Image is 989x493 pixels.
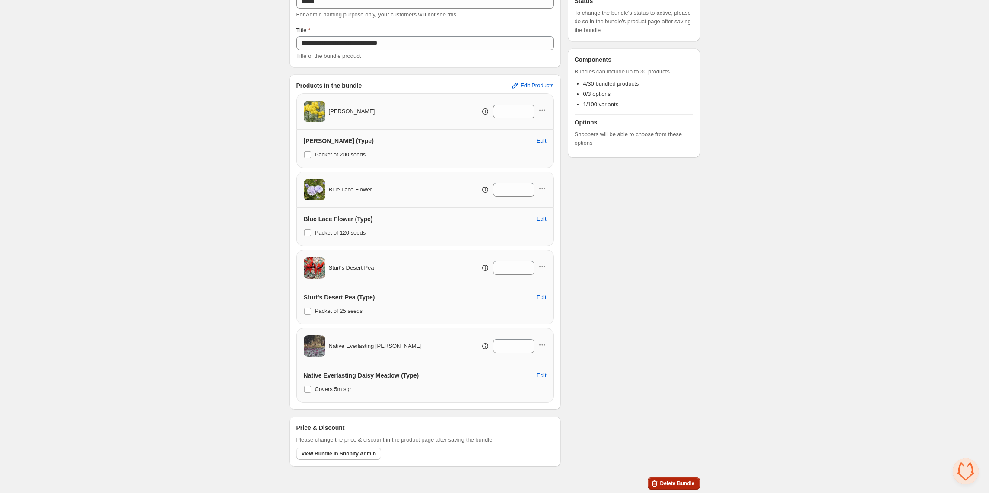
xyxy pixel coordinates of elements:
img: Native Everlasting Daisy Meadow [304,335,325,357]
h3: Products in the bundle [296,81,362,90]
span: Packet of 120 seeds [315,229,366,236]
span: Please change the price & discount in the product page after saving the bundle [296,436,493,444]
span: Bundles can include up to 30 products [575,67,693,76]
span: Title of the bundle product [296,53,361,59]
div: Open chat [953,458,979,484]
h3: Options [575,118,693,127]
span: [PERSON_NAME] [329,107,375,116]
img: Sturt's Desert Pea [304,257,325,279]
span: For Admin naming purpose only, your customers will not see this [296,11,456,18]
span: Shoppers will be able to choose from these options [575,130,693,147]
label: Title [296,26,311,35]
span: View Bundle in Shopify Admin [302,450,376,457]
h3: Components [575,55,612,64]
span: Packet of 200 seeds [315,151,366,158]
h3: [PERSON_NAME] (Type) [304,137,374,145]
h3: Blue Lace Flower (Type) [304,215,373,223]
span: Blue Lace Flower [329,185,372,194]
button: View Bundle in Shopify Admin [296,448,382,460]
button: Edit Products [506,79,559,92]
span: Covers 5m sqr [315,386,352,392]
span: To change the bundle's status to active, please do so in the bundle's product page after saving t... [575,9,693,35]
span: 1/100 variants [583,101,619,108]
span: Edit [537,294,546,301]
span: 0/3 options [583,91,611,97]
span: Delete Bundle [660,480,694,487]
h3: Price & Discount [296,423,345,432]
span: Edit Products [520,82,553,89]
button: Edit [531,134,551,148]
span: Packet of 25 seeds [315,308,363,314]
span: Native Everlasting [PERSON_NAME] [329,342,422,350]
img: Billy Buttons [304,101,325,122]
button: Delete Bundle [648,477,700,490]
span: Edit [537,372,546,379]
button: Edit [531,290,551,304]
h3: Native Everlasting Daisy Meadow (Type) [304,371,419,380]
span: Sturt's Desert Pea [329,264,374,272]
button: Edit [531,212,551,226]
span: Edit [537,137,546,144]
span: 4/30 bundled products [583,80,639,87]
span: Edit [537,216,546,223]
h3: Sturt's Desert Pea (Type) [304,293,375,302]
img: Blue Lace Flower [304,179,325,200]
button: Edit [531,369,551,382]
